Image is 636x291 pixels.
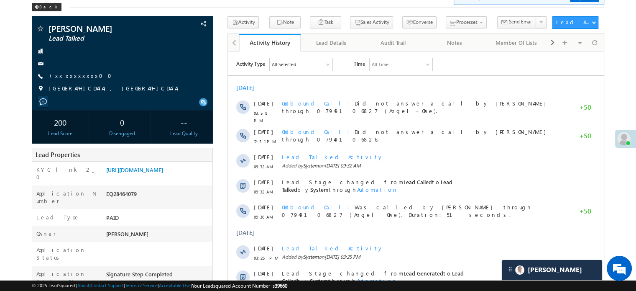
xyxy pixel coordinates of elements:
[556,18,592,26] div: Lead Actions
[32,3,66,10] a: Back
[49,72,117,79] a: +xx-xxxxxxxx00
[269,16,301,28] button: Note
[106,166,163,173] a: [URL][DOMAIN_NAME]
[26,86,51,94] span: 12:51 PM
[96,130,148,137] div: Disengaged
[552,16,598,29] button: Lead Actions
[8,6,37,19] span: Activity Type
[509,18,533,26] span: Send Email
[97,111,133,117] span: [DATE] 09:32 AM
[245,39,294,46] div: Activity History
[36,270,97,285] label: Application Status New
[32,3,61,11] div: Back
[446,16,487,28] button: Processes
[54,193,156,200] span: Lead Talked Activity
[126,6,137,19] span: Time
[11,77,153,221] textarea: Type your message and hit 'Enter'
[176,218,215,225] span: Lead Generated
[54,48,322,63] span: Did not answer a call by [PERSON_NAME] through 07949106827 (Angel+One).
[42,7,105,19] div: All Selected
[301,34,362,52] a: Lead Details
[97,202,133,209] span: [DATE] 03:25 PM
[351,156,363,166] span: +50
[96,114,148,130] div: 0
[507,266,513,273] img: carter-drag
[36,166,97,181] label: KYC link 2_0
[54,218,236,233] span: Lead Stage changed from to by through
[43,44,140,55] div: Chat with us now
[49,85,183,93] span: [GEOGRAPHIC_DATA], [GEOGRAPHIC_DATA]
[159,283,191,288] a: Acceptable Use
[36,150,80,159] span: Lead Properties
[54,243,322,258] span: Did not answer a call by [PERSON_NAME] through 07949106827 (Angel+One).
[158,130,210,137] div: Lead Quality
[54,77,322,91] span: Did not answer a call by [PERSON_NAME] through 07949106826.
[54,243,127,250] span: Outbound Call
[351,80,363,90] span: +50
[26,278,51,286] span: 11:17 AM
[34,130,87,137] div: Lead Score
[137,4,157,24] div: Minimize live chat window
[75,111,91,117] span: System
[363,34,424,52] a: Audit Trail
[129,226,170,233] span: Automation
[75,278,91,284] span: System
[369,38,416,48] div: Audit Trail
[49,24,161,33] span: [PERSON_NAME]
[431,38,478,48] div: Notes
[351,247,363,257] span: +50
[54,152,127,159] span: Outbound Call
[77,283,89,288] a: About
[54,127,225,142] span: Lead Talked
[54,77,127,84] span: Outbound Call
[36,230,56,237] label: Owner
[54,277,329,285] span: Added by on
[275,283,287,289] span: 39660
[125,283,158,288] a: Terms of Service
[158,114,210,130] div: --
[501,260,603,281] div: carter-dragCarter[PERSON_NAME]
[26,77,45,84] span: [DATE]
[486,34,547,52] a: Member Of Lists
[104,270,212,282] div: Signature Step Completed
[26,162,51,169] span: 09:30 AM
[239,34,301,52] a: Activity History
[36,214,80,221] label: Lead Type
[54,202,329,209] span: Added by on
[528,266,582,274] span: Carter
[104,214,212,225] div: PAID
[106,230,148,237] span: [PERSON_NAME]
[114,228,152,239] em: Start Chat
[307,38,355,48] div: Lead Details
[26,127,45,134] span: [DATE]
[44,9,68,17] div: All Selected
[26,253,51,260] span: 03:24 PM
[49,34,161,43] span: Lead Talked
[36,190,97,205] label: Application Number
[26,203,51,210] span: 03:25 PM
[26,152,45,160] span: [DATE]
[26,243,45,251] span: [DATE]
[176,127,204,134] span: Lead Called
[424,34,485,52] a: Notes
[91,283,124,288] a: Contact Support
[8,33,36,40] div: [DATE]
[104,190,212,201] div: EQ28464079
[26,48,45,56] span: [DATE]
[26,136,51,144] span: 09:32 AM
[26,268,45,276] span: [DATE]
[54,48,127,55] span: Outbound Call
[34,114,87,130] div: 200
[75,202,91,209] span: System
[26,102,45,109] span: [DATE]
[8,178,36,185] div: [DATE]
[54,268,151,276] span: Leads pushed - RYNG
[227,16,259,28] button: Activity
[350,16,393,28] button: Sales Activity
[26,111,51,119] span: 09:32 AM
[26,193,45,201] span: [DATE]
[32,282,287,290] span: © 2025 LeadSquared | | | | |
[54,111,329,118] span: Added by on
[351,52,363,62] span: +50
[54,152,304,167] span: Was called by [PERSON_NAME] through 07949106827 (Angel+One). Duration:51 seconds.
